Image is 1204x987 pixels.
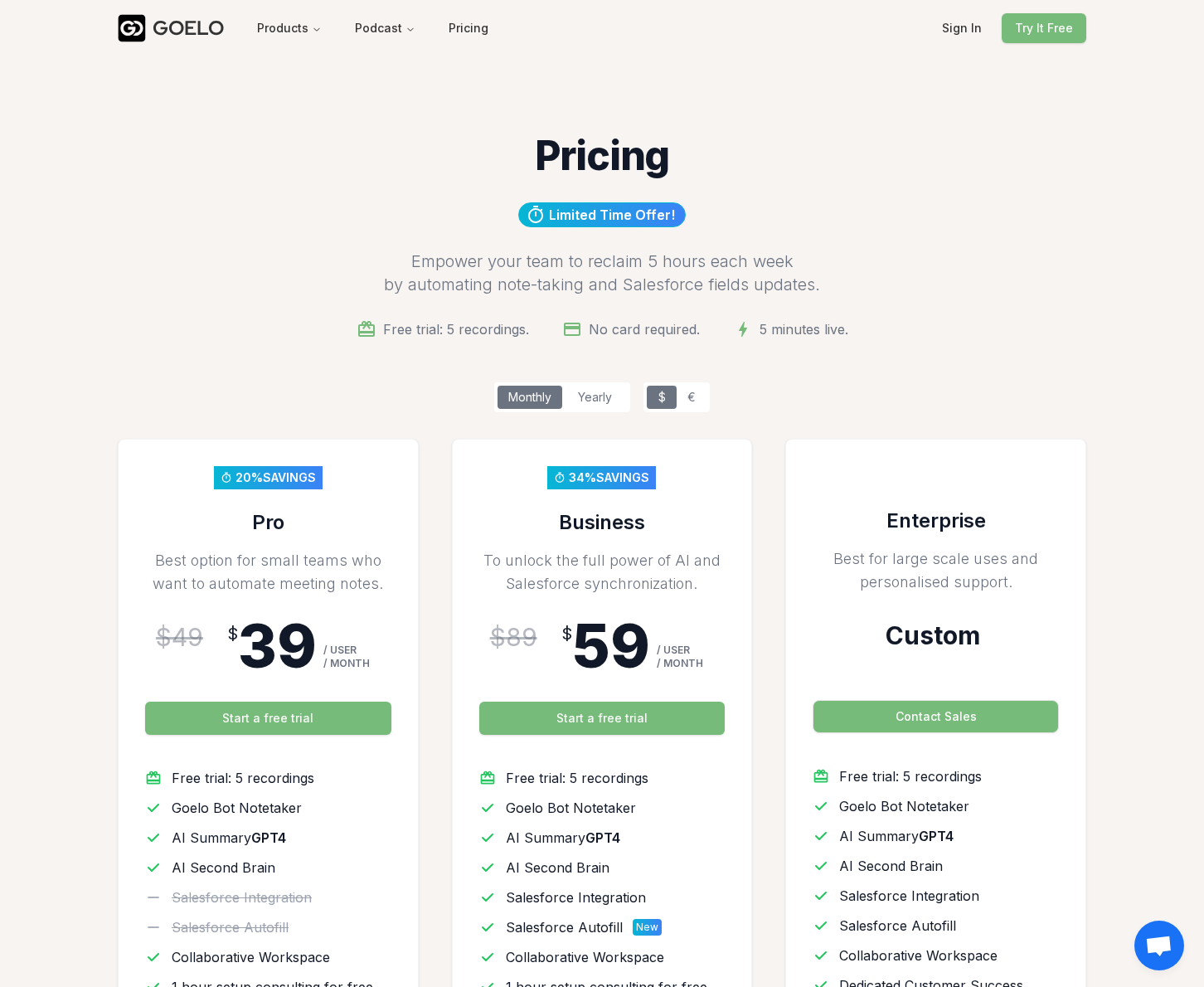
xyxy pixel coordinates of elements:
span: / MONTH [323,657,370,670]
div: No card required. [589,319,700,339]
span: 59 [572,622,650,670]
span: Salesforce Integration [506,887,646,907]
div: € [677,386,706,409]
span: Collaborative Workspace [172,947,330,967]
a: GOELO [118,14,237,42]
button: Podcast [342,13,429,43]
div: Monthly [498,386,562,409]
span: Salesforce Autofill [506,917,623,937]
button: Start a free trial [479,702,726,735]
h3: Pro [145,509,391,536]
span: 39 [238,622,317,670]
span: GPT4 [585,829,620,846]
span: AI Second Brain [839,856,943,876]
h3: Business [479,509,726,536]
span: AI Summary [506,828,620,848]
button: Sign In [929,13,995,43]
div: Yearly [562,386,627,409]
span: Salesforce Integration [839,886,979,906]
button: Contact Sales [813,700,1059,733]
span: New [633,919,662,936]
button: Pricing [435,13,502,43]
h1: Pricing [118,136,1086,176]
span: / USER [657,644,703,657]
span: Collaborative Workspace [839,946,998,965]
div: $ [227,622,238,670]
button: Products [244,13,335,43]
span: / MONTH [657,657,703,670]
div: Empower your team to reclaim 5 hours each week by automating note-taking and Salesforce fields up... [118,250,1086,296]
nav: Main [244,13,429,43]
span: Salesforce Autofill [839,916,956,936]
span: GPT4 [251,829,286,846]
h3: Enterprise [813,508,1059,534]
span: Goelo Bot Notetaker [839,796,969,816]
a: Start a free trial [479,702,726,768]
span: $ 49 [156,622,203,652]
span: Salesforce Integration [172,887,312,907]
div: GOELO [153,15,224,41]
div: 34% SAVINGS [569,469,649,486]
span: $ 89 [490,622,537,652]
button: Start a free trial [145,702,391,735]
span: AI Second Brain [506,858,609,878]
span: Goelo Bot Notetaker [506,798,636,818]
span: Free trial: 5 recordings [172,768,314,788]
span: Limited Time Offer! [549,205,675,225]
a: Start a free trial [145,702,391,768]
div: 20% SAVINGS [235,469,316,486]
div: Best for large scale uses and personalised support. [813,547,1059,594]
div: $ [647,386,677,409]
span: Custom [886,620,980,650]
span: GPT4 [919,828,954,844]
span: Free trial: 5 recordings [839,766,982,786]
span: Goelo Bot Notetaker [172,798,302,818]
span: AI Summary [839,826,954,846]
span: Salesforce Autofill [172,917,289,937]
div: Free trial: 5 recordings. [383,319,529,339]
div: To unlock the full power of AI and Salesforce synchronization. [479,549,726,596]
span: AI Summary [172,828,286,848]
div: Best option for small teams who want to automate meeting notes. [145,549,391,596]
span: Collaborative Workspace [506,947,664,967]
div: Open chat [1134,921,1184,970]
button: Try It Free [1002,13,1086,43]
span: AI Second Brain [172,858,275,878]
span: Free trial: 5 recordings [506,768,648,788]
div: 5 minutes live. [760,319,848,339]
span: / USER [323,644,370,657]
img: Goelo Logo [118,14,146,42]
div: $ [561,622,572,670]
